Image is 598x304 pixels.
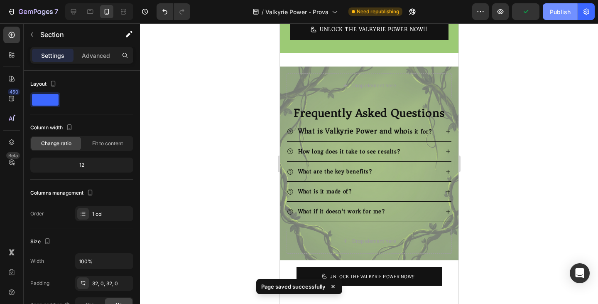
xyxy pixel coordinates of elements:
div: 1 col [92,210,131,218]
p: How long does it take to see results? [18,123,120,133]
div: Open Intercom Messenger [570,263,590,283]
div: 32, 0, 32, 0 [92,280,131,287]
div: Padding [30,279,49,287]
button: 7 [3,3,62,20]
div: UNLOCK THE VALKYRIE POWER NOW!! [40,1,148,11]
span: What is Valkyrie Power and who [18,101,128,114]
div: Order [30,210,44,217]
div: Undo/Redo [157,3,190,20]
div: Size [30,236,52,247]
div: Publish [550,7,571,16]
p: What are the key benefits? [18,143,92,153]
button: Publish [543,3,578,20]
button: UNLOCK THE VALKYRIE POWER NOW!! [17,244,162,263]
div: Column width [30,122,74,133]
span: Need republishing [357,8,399,15]
p: Section [40,30,108,40]
p: is it for? [18,103,152,114]
div: Drop element here [72,59,116,66]
span: / [262,7,264,16]
div: Drop element here [72,215,116,221]
div: 12 [32,159,132,171]
p: 7 [54,7,58,17]
p: Settings [41,51,64,60]
input: Auto [76,254,133,269]
iframe: Design area [280,23,458,304]
p: What is it made of? [18,163,71,173]
div: Width [30,257,44,265]
div: UNLOCK THE VALKYRIE POWER NOW!! [49,249,135,258]
p: Page saved successfully [261,282,326,291]
div: Beta [6,152,20,159]
span: Change ratio [41,140,71,147]
div: 450 [8,89,20,95]
p: What if it doesn't work for me? [18,183,105,193]
p: Advanced [82,51,110,60]
h2: Frequently Asked Questions [7,82,172,98]
div: Columns management [30,188,95,199]
span: Fit to content [92,140,123,147]
div: Layout [30,79,58,90]
span: Valkyrie Power - Prova [265,7,328,16]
